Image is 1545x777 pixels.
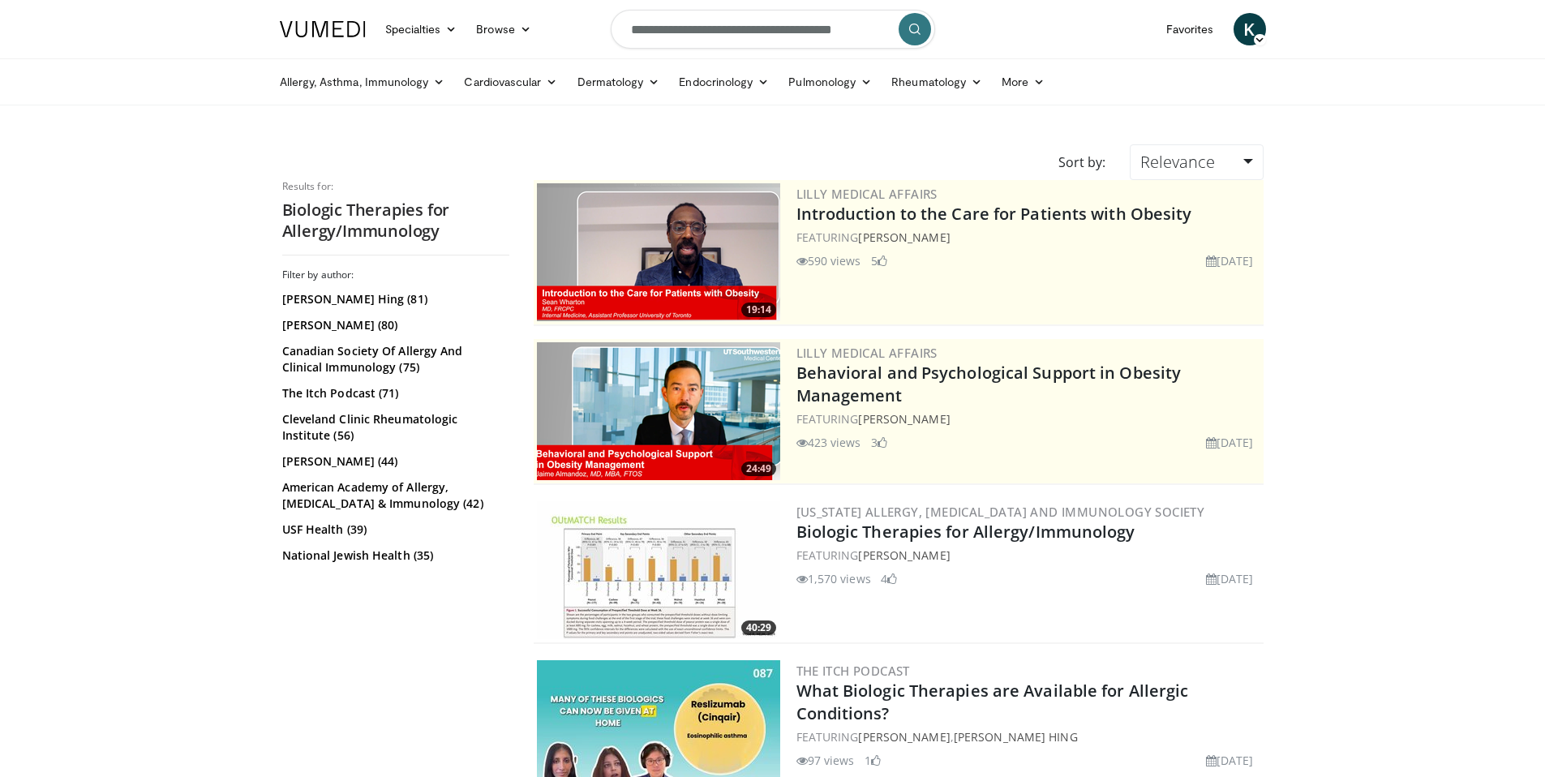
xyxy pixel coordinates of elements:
a: Lilly Medical Affairs [796,345,938,361]
span: Relevance [1140,151,1215,173]
a: Introduction to the Care for Patients with Obesity [796,203,1192,225]
li: 3 [871,434,887,451]
a: Pulmonology [779,66,882,98]
img: ba3304f6-7838-4e41-9c0f-2e31ebde6754.png.300x170_q85_crop-smart_upscale.png [537,342,780,480]
a: Cardiovascular [454,66,567,98]
a: Favorites [1157,13,1224,45]
a: [PERSON_NAME] [858,230,950,245]
a: Allergy, Asthma, Immunology [270,66,455,98]
div: Sort by: [1046,144,1118,180]
li: 1 [865,752,881,769]
a: THE ITCH PODCAST [796,663,910,679]
span: 24:49 [741,461,776,476]
span: 19:14 [741,303,776,317]
a: Endocrinology [669,66,779,98]
a: [PERSON_NAME] Hing [954,729,1078,745]
a: 24:49 [537,342,780,480]
li: 4 [881,570,897,587]
li: [DATE] [1206,252,1254,269]
a: USF Health (39) [282,522,505,538]
a: [PERSON_NAME] Hing (81) [282,291,505,307]
a: American Academy of Allergy, [MEDICAL_DATA] & Immunology (42) [282,479,505,512]
a: [PERSON_NAME] (80) [282,317,505,333]
li: 1,570 views [796,570,871,587]
a: Cleveland Clinic Rheumatologic Institute (56) [282,411,505,444]
a: Dermatology [568,66,670,98]
a: More [992,66,1054,98]
li: 423 views [796,434,861,451]
a: [PERSON_NAME] [858,411,950,427]
li: 590 views [796,252,861,269]
img: VuMedi Logo [280,21,366,37]
a: National Jewish Health (35) [282,547,505,564]
input: Search topics, interventions [611,10,935,49]
img: 96990d0a-34df-4cbf-84fc-abb420cc32fd.300x170_q85_crop-smart_upscale.jpg [537,501,780,639]
a: [PERSON_NAME] (44) [282,453,505,470]
img: acc2e291-ced4-4dd5-b17b-d06994da28f3.png.300x170_q85_crop-smart_upscale.png [537,183,780,321]
div: FEATURING [796,410,1260,427]
h3: Filter by author: [282,268,509,281]
a: [PERSON_NAME] [858,547,950,563]
li: [DATE] [1206,570,1254,587]
a: Browse [466,13,541,45]
a: Rheumatology [882,66,992,98]
a: What Biologic Therapies are Available for Allergic Conditions? [796,680,1189,724]
a: K [1234,13,1266,45]
a: [US_STATE] Allergy, [MEDICAL_DATA] and Immunology Society [796,504,1205,520]
a: Specialties [376,13,467,45]
div: FEATURING [796,547,1260,564]
a: Behavioral and Psychological Support in Obesity Management [796,362,1182,406]
a: 40:29 [537,501,780,639]
li: [DATE] [1206,752,1254,769]
div: FEATURING [796,229,1260,246]
li: [DATE] [1206,434,1254,451]
a: Relevance [1130,144,1263,180]
div: FEATURING , [796,728,1260,745]
li: 5 [871,252,887,269]
h2: Biologic Therapies for Allergy/Immunology [282,200,509,242]
a: Canadian Society Of Allergy And Clinical Immunology (75) [282,343,505,376]
li: 97 views [796,752,855,769]
a: Lilly Medical Affairs [796,186,938,202]
a: 19:14 [537,183,780,321]
span: 40:29 [741,620,776,635]
a: The Itch Podcast (71) [282,385,505,401]
p: Results for: [282,180,509,193]
a: [PERSON_NAME] [858,729,950,745]
a: Biologic Therapies for Allergy/Immunology [796,521,1135,543]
